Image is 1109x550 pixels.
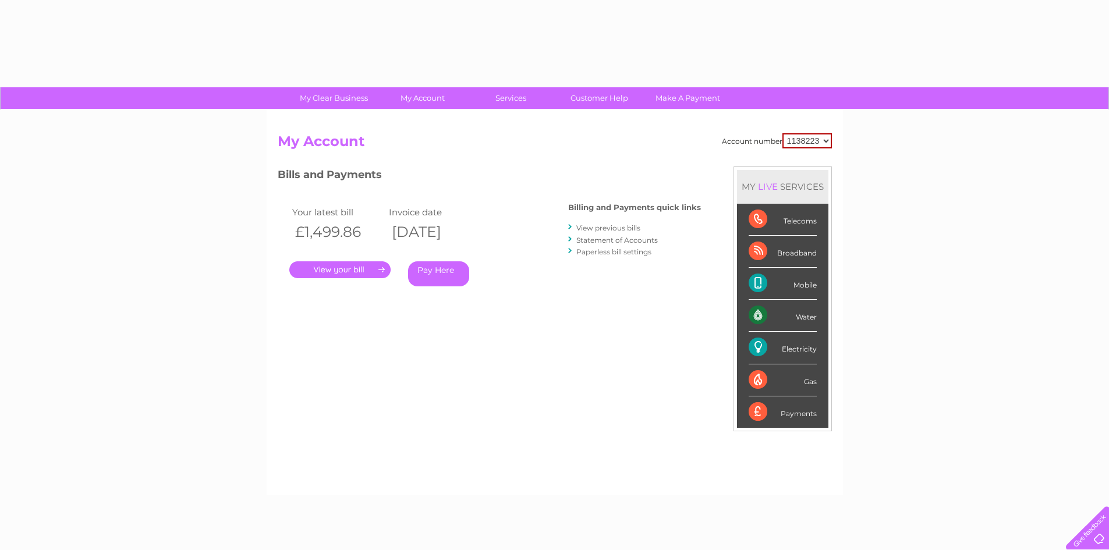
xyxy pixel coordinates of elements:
[749,396,817,428] div: Payments
[289,220,386,244] th: £1,499.86
[278,133,832,155] h2: My Account
[374,87,470,109] a: My Account
[278,166,701,187] h3: Bills and Payments
[576,236,658,244] a: Statement of Accounts
[749,332,817,364] div: Electricity
[386,220,483,244] th: [DATE]
[286,87,382,109] a: My Clear Business
[568,203,701,212] h4: Billing and Payments quick links
[289,261,391,278] a: .
[576,223,640,232] a: View previous bills
[463,87,559,109] a: Services
[749,300,817,332] div: Water
[640,87,736,109] a: Make A Payment
[722,133,832,148] div: Account number
[551,87,647,109] a: Customer Help
[749,268,817,300] div: Mobile
[749,364,817,396] div: Gas
[756,181,780,192] div: LIVE
[576,247,651,256] a: Paperless bill settings
[749,236,817,268] div: Broadband
[737,170,828,203] div: MY SERVICES
[749,204,817,236] div: Telecoms
[289,204,386,220] td: Your latest bill
[386,204,483,220] td: Invoice date
[408,261,469,286] a: Pay Here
